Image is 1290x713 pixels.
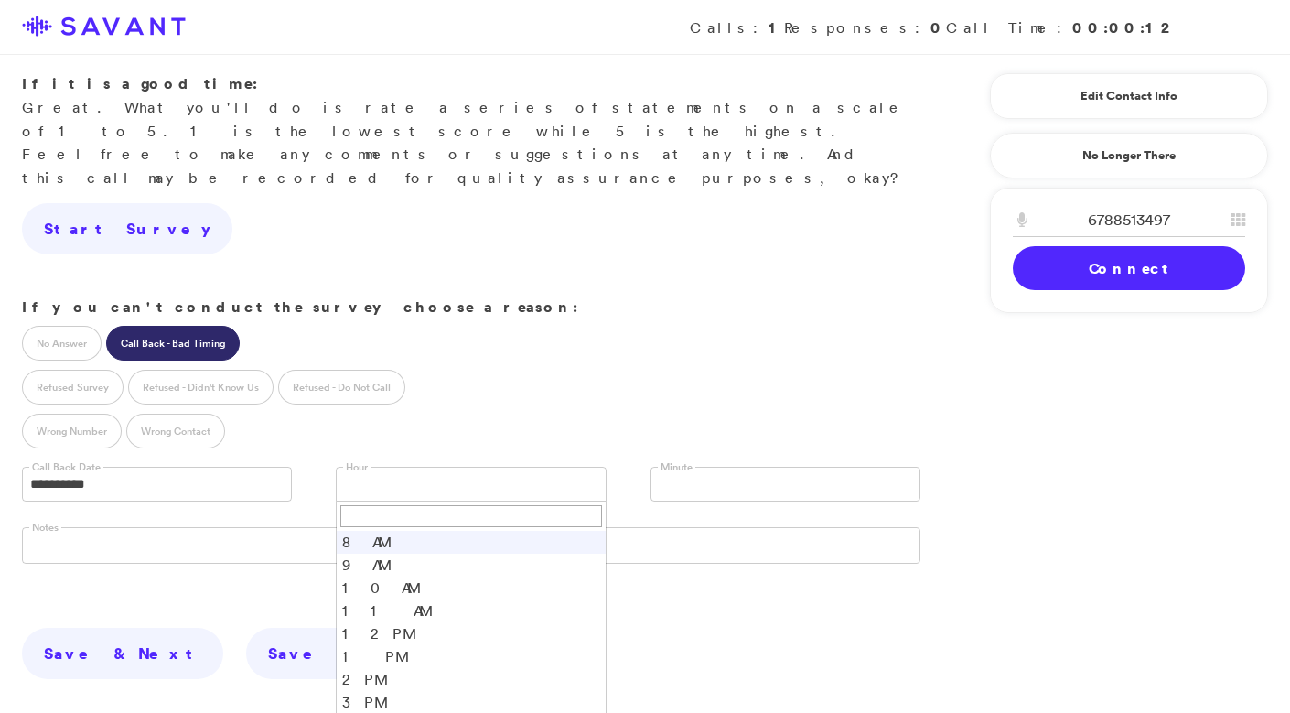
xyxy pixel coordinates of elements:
[22,414,122,448] label: Wrong Number
[128,370,274,405] label: Refused - Didn't Know Us
[1013,81,1245,111] a: Edit Contact Info
[22,326,102,361] label: No Answer
[337,668,605,691] li: 2 PM
[343,460,371,474] label: Hour
[337,577,605,600] li: 10 AM
[337,645,605,668] li: 1 PM
[1013,246,1245,290] a: Connect
[22,72,920,189] p: Great. What you'll do is rate a series of statements on a scale of 1 to 5. 1 is the lowest score ...
[769,17,784,38] strong: 1
[29,460,103,474] label: Call Back Date
[930,17,946,38] strong: 0
[22,370,124,405] label: Refused Survey
[246,628,515,679] a: Save & Clock Out
[29,521,61,535] label: Notes
[22,73,258,93] strong: If it is a good time:
[126,414,225,448] label: Wrong Contact
[337,600,605,622] li: 11 AM
[658,460,695,474] label: Minute
[990,133,1268,178] a: No Longer There
[337,554,605,577] li: 9 AM
[1072,17,1177,38] strong: 00:00:12
[106,326,240,361] label: Call Back - Bad Timing
[22,203,232,254] a: Start Survey
[22,297,578,317] strong: If you can't conduct the survey choose a reason:
[22,628,223,679] a: Save & Next
[337,622,605,645] li: 12 PM
[278,370,405,405] label: Refused - Do Not Call
[337,531,605,554] li: 8 AM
